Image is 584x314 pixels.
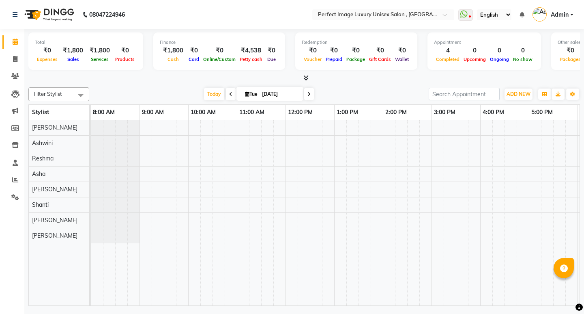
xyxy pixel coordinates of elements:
span: Ongoing [488,56,511,62]
a: 4:00 PM [481,106,506,118]
a: 1:00 PM [335,106,360,118]
a: 10:00 AM [189,106,218,118]
a: 5:00 PM [529,106,555,118]
span: Upcoming [462,56,488,62]
span: Cash [165,56,181,62]
span: Due [265,56,278,62]
span: Voucher [302,56,324,62]
a: 8:00 AM [91,106,117,118]
span: [PERSON_NAME] [32,124,77,131]
span: Prepaid [324,56,344,62]
div: 4 [434,46,462,55]
div: ₹0 [558,46,583,55]
div: ₹1,800 [86,46,113,55]
a: 2:00 PM [383,106,409,118]
div: 0 [462,46,488,55]
span: Gift Cards [367,56,393,62]
div: ₹0 [324,46,344,55]
div: 0 [488,46,511,55]
span: Expenses [35,56,60,62]
div: ₹0 [113,46,137,55]
span: Ashwini [32,139,53,147]
img: logo [21,3,76,26]
div: Appointment [434,39,535,46]
div: Finance [160,39,279,46]
span: Completed [434,56,462,62]
span: Package [344,56,367,62]
div: ₹1,800 [160,46,187,55]
span: Stylist [32,108,49,116]
span: Wallet [393,56,411,62]
div: ₹0 [187,46,201,55]
a: 9:00 AM [140,106,166,118]
span: [PERSON_NAME] [32,232,77,239]
span: ADD NEW [507,91,530,97]
span: Reshma [32,155,54,162]
span: Asha [32,170,45,178]
div: ₹0 [367,46,393,55]
a: 3:00 PM [432,106,457,118]
span: [PERSON_NAME] [32,186,77,193]
div: ₹0 [302,46,324,55]
div: ₹0 [264,46,279,55]
span: Filter Stylist [34,91,62,97]
button: ADD NEW [505,89,532,100]
span: Tue [243,91,260,97]
img: Admin [532,7,547,22]
span: Today [204,88,224,100]
span: Shanti [32,201,49,208]
div: ₹0 [393,46,411,55]
div: 0 [511,46,535,55]
span: Petty cash [238,56,264,62]
a: 11:00 AM [237,106,266,118]
div: Redemption [302,39,411,46]
span: Packages [558,56,583,62]
div: ₹1,800 [60,46,86,55]
span: No show [511,56,535,62]
div: ₹0 [201,46,238,55]
span: Products [113,56,137,62]
input: Search Appointment [429,88,500,100]
div: ₹0 [344,46,367,55]
b: 08047224946 [89,3,125,26]
div: ₹0 [35,46,60,55]
span: [PERSON_NAME] [32,217,77,224]
span: Card [187,56,201,62]
span: Online/Custom [201,56,238,62]
span: Services [89,56,111,62]
div: ₹4,538 [238,46,264,55]
input: 2025-09-02 [260,88,300,100]
a: 12:00 PM [286,106,315,118]
span: Admin [551,11,569,19]
iframe: chat widget [550,282,576,306]
span: Sales [65,56,81,62]
div: Total [35,39,137,46]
